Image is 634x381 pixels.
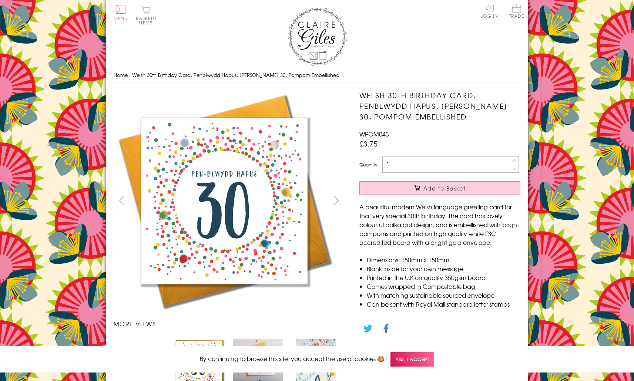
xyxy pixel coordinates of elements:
[509,4,524,20] a: Trade
[367,273,520,282] li: Printed in the U.K on quality 350gsm board
[139,15,156,26] span: 0 items
[480,4,498,18] a: Log In
[114,319,345,328] h3: More views
[366,344,437,353] a: Go back to the collection
[423,185,466,192] span: Add to Basket
[367,264,520,273] li: Blank inside for your own message
[233,339,283,381] img: Welsh 30th Birthday Card, Penblwydd Hapus, Dotty 30, Pompom Embellished
[359,129,389,138] span: WPOM043
[288,7,347,66] img: Claire Giles Greetings Cards
[114,90,336,312] img: Welsh 30th Birthday Card, Penblwydd Hapus, Dotty 30, Pompom Embellished
[132,71,339,78] span: Welsh 30th Birthday Card, Penblwydd Hapus, [PERSON_NAME] 30, Pompom Embellished
[367,255,520,264] li: Dimensions: 150mm x 150mm
[114,192,130,209] button: prev
[367,291,520,300] li: With matching sustainable sourced envelope
[359,161,377,168] label: Quantity
[359,202,520,247] p: A beautiful modern Welsh language greeting card for that very special 30th birthday. The card has...
[114,5,128,20] button: Menu
[367,300,520,308] li: Can be sent with Royal Mail standard letter stamps
[390,352,434,367] span: Yes, I accept
[367,282,520,291] li: Comes wrapped in Compostable bag
[359,90,520,122] h1: Welsh 30th Birthday Card, Penblwydd Hapus, [PERSON_NAME] 30, Pompom Embellished
[136,6,156,25] button: Basket0 items
[114,15,128,21] span: Menu
[359,138,378,149] span: £3.75
[328,192,345,209] button: next
[359,181,520,195] button: Add to Basket
[114,71,128,78] a: Home
[129,71,131,78] span: ›
[114,68,521,83] nav: breadcrumbs
[509,4,524,18] span: Trade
